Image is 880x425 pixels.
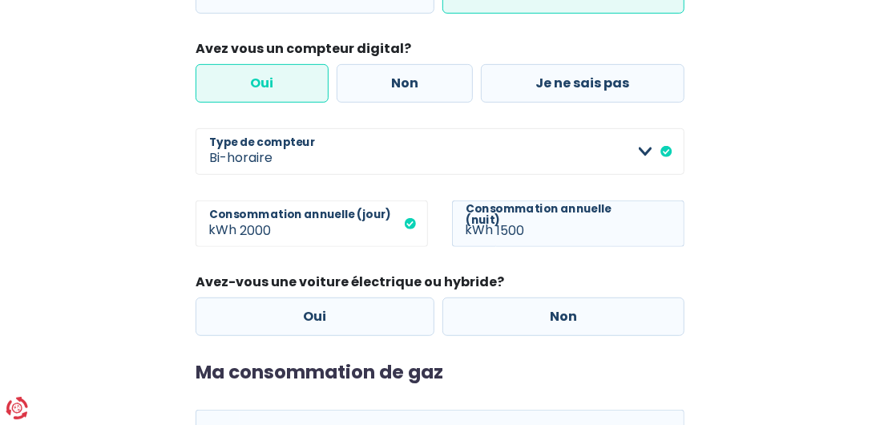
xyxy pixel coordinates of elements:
[196,200,240,247] span: kWh
[452,200,496,247] span: kWh
[196,39,684,64] legend: Avez vous un compteur digital?
[196,273,684,297] legend: Avez-vous une voiture électrique ou hybride?
[337,64,474,103] label: Non
[442,297,685,336] label: Non
[196,64,329,103] label: Oui
[481,64,684,103] label: Je ne sais pas
[196,297,434,336] label: Oui
[196,362,684,384] h2: Ma consommation de gaz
